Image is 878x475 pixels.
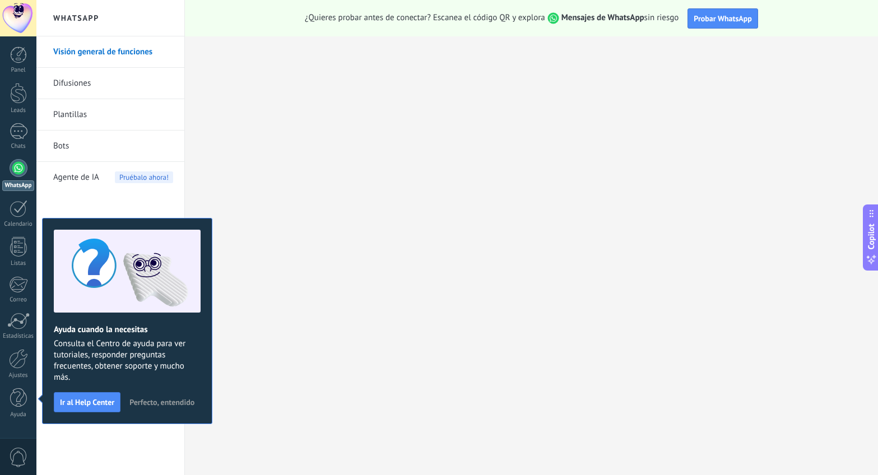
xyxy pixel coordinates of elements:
a: Plantillas [53,99,173,131]
div: Leads [2,107,35,114]
button: Ir al Help Center [54,392,120,412]
a: Visión general de funciones [53,36,173,68]
span: Perfecto, entendido [129,398,194,406]
div: Ajustes [2,372,35,379]
span: Agente de IA [53,162,99,193]
li: Bots [36,131,184,162]
strong: Mensajes de WhatsApp [561,12,644,23]
span: Pruébalo ahora! [115,171,173,183]
div: Ayuda [2,411,35,418]
span: Ir al Help Center [60,398,114,406]
div: Listas [2,260,35,267]
button: Perfecto, entendido [124,394,199,411]
h2: Ayuda cuando la necesitas [54,324,201,335]
span: ¿Quieres probar antes de conectar? Escanea el código QR y explora sin riesgo [305,12,679,24]
div: Chats [2,143,35,150]
span: Consulta el Centro de ayuda para ver tutoriales, responder preguntas frecuentes, obtener soporte ... [54,338,201,383]
a: Bots [53,131,173,162]
button: Probar WhatsApp [687,8,758,29]
span: Probar WhatsApp [694,13,752,24]
span: Copilot [866,224,877,250]
li: Plantillas [36,99,184,131]
li: Difusiones [36,68,184,99]
div: Correo [2,296,35,304]
a: Agente de IAPruébalo ahora! [53,162,173,193]
div: Calendario [2,221,35,228]
div: Estadísticas [2,333,35,340]
a: Difusiones [53,68,173,99]
div: WhatsApp [2,180,34,191]
div: Panel [2,67,35,74]
li: Agente de IA [36,162,184,193]
li: Visión general de funciones [36,36,184,68]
